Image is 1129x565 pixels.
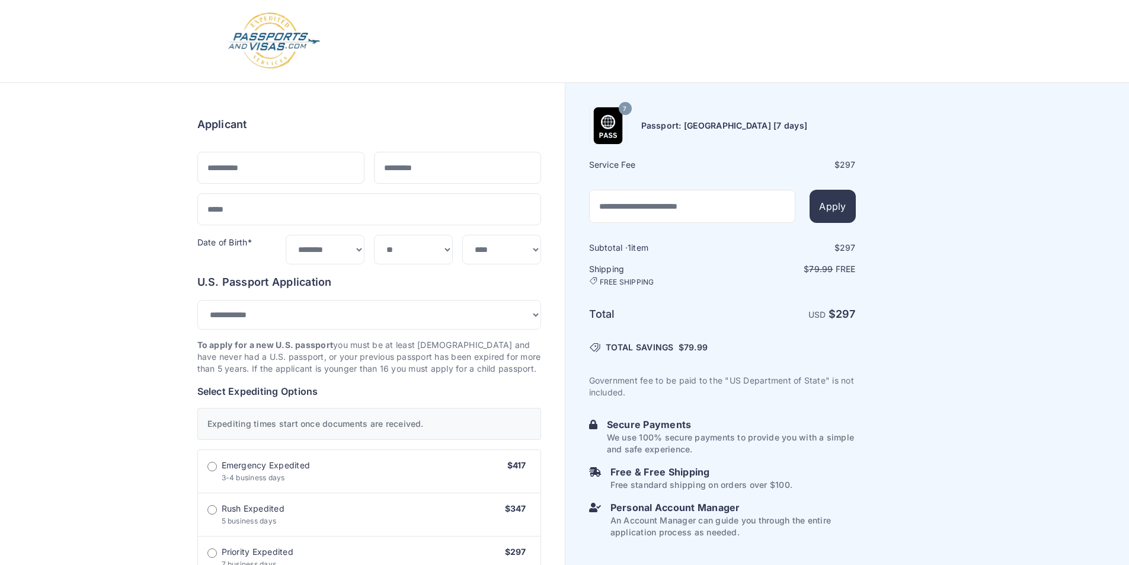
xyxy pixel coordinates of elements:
span: 297 [836,308,856,320]
span: 5 business days [222,516,277,525]
p: Government fee to be paid to the "US Department of State" is not included. [589,375,856,398]
strong: To apply for a new U.S. passport [197,340,334,350]
span: 7 [623,101,626,117]
h6: Passport: [GEOGRAPHIC_DATA] [7 days] [641,120,808,132]
p: Free standard shipping on orders over $100. [610,479,792,491]
label: Date of Birth* [197,237,252,247]
span: Priority Expedited [222,546,293,558]
img: Product Name [590,107,626,144]
span: $297 [505,547,526,557]
h6: Free & Free Shipping [610,465,792,479]
span: 297 [840,242,856,253]
strong: $ [829,308,856,320]
h6: Applicant [197,116,247,133]
h6: Total [589,306,721,323]
span: $417 [507,460,526,470]
span: Emergency Expedited [222,459,311,471]
span: $347 [505,503,526,513]
p: you must be at least [DEMOGRAPHIC_DATA] and have never had a U.S. passport, or your previous pass... [197,339,541,375]
img: Logo [227,12,321,71]
div: $ [724,159,856,171]
h6: U.S. Passport Application [197,274,541,291]
span: FREE SHIPPING [600,277,654,287]
span: Free [836,264,856,274]
span: Rush Expedited [222,503,284,515]
span: $ [679,341,708,353]
span: 79.99 [809,264,833,274]
span: 1 [628,242,631,253]
span: 79.99 [684,342,708,352]
span: 3-4 business days [222,473,285,482]
div: $ [724,242,856,254]
p: An Account Manager can guide you through the entire application process as needed. [610,515,856,538]
h6: Shipping [589,263,721,287]
h6: Subtotal · item [589,242,721,254]
span: 297 [840,159,856,170]
p: $ [724,263,856,275]
h6: Secure Payments [607,417,856,432]
h6: Personal Account Manager [610,500,856,515]
p: We use 100% secure payments to provide you with a simple and safe experience. [607,432,856,455]
span: TOTAL SAVINGS [606,341,674,353]
div: Expediting times start once documents are received. [197,408,541,440]
h6: Service Fee [589,159,721,171]
span: USD [808,309,826,320]
button: Apply [810,190,855,223]
h6: Select Expediting Options [197,384,541,398]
